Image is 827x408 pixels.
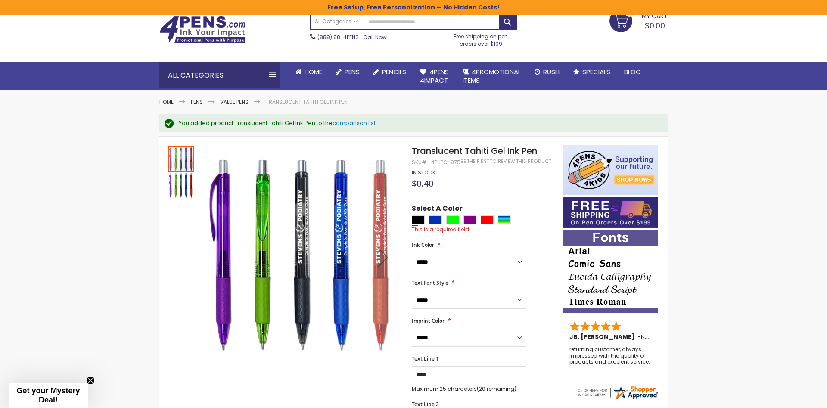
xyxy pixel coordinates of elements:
[412,178,433,189] span: $0.40
[576,385,659,400] img: 4pens.com widget logo
[641,333,652,341] span: NJ
[566,62,617,81] a: Specials
[412,169,435,176] span: In stock
[413,62,456,90] a: 4Pens4impact
[191,98,203,106] a: Pens
[528,62,566,81] a: Rush
[563,197,658,228] img: Free shipping on orders over $199
[609,9,668,31] a: $0.00 0
[569,346,653,365] div: returning customer, always impressed with the quality of products and excelent service, will retu...
[345,67,360,76] span: Pens
[366,145,400,369] div: Next
[412,317,445,324] span: Imprint Color
[498,215,511,224] div: Assorted
[86,376,95,385] button: Close teaser
[481,215,494,224] div: Red
[159,98,174,106] a: Home
[617,62,648,81] a: Blog
[168,145,195,172] div: Translucent Tahiti Gel Ink Pen
[569,333,637,341] span: JB, [PERSON_NAME]
[412,241,434,249] span: Ink Color
[582,67,610,76] span: Specials
[317,34,359,41] a: (888) 88-4PENS
[645,20,665,31] span: $0.00
[624,67,641,76] span: Blog
[412,159,428,166] strong: SKU
[179,119,659,127] div: You added product Translucent Tahiti Gel Ink Pen to the .
[429,215,442,224] div: Blue
[311,14,362,28] a: All Categories
[168,173,194,199] img: Translucent Tahiti Gel Ink Pen
[305,67,322,76] span: Home
[412,169,435,176] div: Availability
[431,159,460,166] div: 4PHPC-875
[329,62,367,81] a: Pens
[315,18,358,25] span: All Categories
[289,62,329,81] a: Home
[412,226,555,233] div: This is a required field.
[463,215,476,224] div: Purple
[412,355,439,362] span: Text Line 1
[412,204,463,215] span: Select A Color
[168,172,194,199] div: Translucent Tahiti Gel Ink Pen
[412,386,526,392] p: Maximum 25 characters
[563,145,658,195] img: 4pens 4 kids
[317,34,388,41] span: - Call Now!
[220,98,249,106] a: Value Pens
[203,157,400,354] img: Translucent Tahiti Gel Ink Pen
[756,385,827,408] iframe: Google Customer Reviews
[477,385,516,392] span: (20 remaining)
[367,62,413,81] a: Pencils
[460,158,551,165] a: Be the first to review this product
[446,215,459,224] div: Lime Green
[543,67,560,76] span: Rush
[412,279,448,287] span: Text Font Style
[412,145,537,157] span: Translucent Tahiti Gel Ink Pen
[445,30,517,47] div: Free shipping on pen orders over $199
[16,386,80,404] span: Get your Mystery Deal!
[637,333,712,341] span: - ,
[576,395,659,402] a: 4pens.com certificate URL
[463,67,521,85] span: 4PROMOTIONAL ITEMS
[382,67,406,76] span: Pencils
[9,383,88,408] div: Get your Mystery Deal!Close teaser
[159,62,280,88] div: All Categories
[412,401,439,408] span: Text Line 2
[333,119,376,127] a: comparison list
[159,16,246,44] img: 4Pens Custom Pens and Promotional Products
[266,99,348,106] li: Translucent Tahiti Gel Ink Pen
[412,215,425,224] div: Black
[456,62,528,90] a: 4PROMOTIONALITEMS
[420,67,449,85] span: 4Pens 4impact
[563,230,658,313] img: font-personalization-examples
